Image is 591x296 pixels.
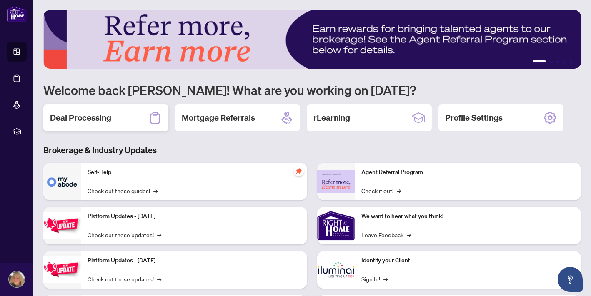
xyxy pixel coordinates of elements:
h2: Mortgage Referrals [182,112,255,124]
span: → [397,186,401,195]
button: 3 [556,60,559,64]
span: → [383,274,388,284]
h2: Profile Settings [445,112,503,124]
button: Open asap [558,267,583,292]
button: 2 [549,60,553,64]
img: Identify your Client [317,251,355,289]
h2: rLearning [313,112,350,124]
img: Agent Referral Program [317,170,355,193]
span: → [157,274,161,284]
img: We want to hear what you think! [317,207,355,244]
span: → [153,186,158,195]
p: Self-Help [88,168,301,177]
img: Platform Updates - July 8, 2025 [43,256,81,283]
a: Check it out!→ [361,186,401,195]
h1: Welcome back [PERSON_NAME]! What are you working on [DATE]? [43,82,581,98]
a: Leave Feedback→ [361,230,411,239]
p: We want to hear what you think! [361,212,574,221]
a: Check out these guides!→ [88,186,158,195]
img: Profile Icon [9,271,25,287]
p: Agent Referral Program [361,168,574,177]
button: 5 [569,60,573,64]
h2: Deal Processing [50,112,111,124]
span: → [407,230,411,239]
p: Platform Updates - [DATE] [88,256,301,265]
a: Sign In!→ [361,274,388,284]
a: Check out these updates!→ [88,274,161,284]
button: 1 [533,60,546,64]
span: → [157,230,161,239]
h3: Brokerage & Industry Updates [43,144,581,156]
button: 4 [563,60,566,64]
img: logo [7,6,27,22]
img: Self-Help [43,163,81,200]
img: Platform Updates - July 21, 2025 [43,212,81,239]
p: Identify your Client [361,256,574,265]
a: Check out these updates!→ [88,230,161,239]
span: pushpin [294,166,304,176]
img: Slide 0 [43,10,581,69]
p: Platform Updates - [DATE] [88,212,301,221]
